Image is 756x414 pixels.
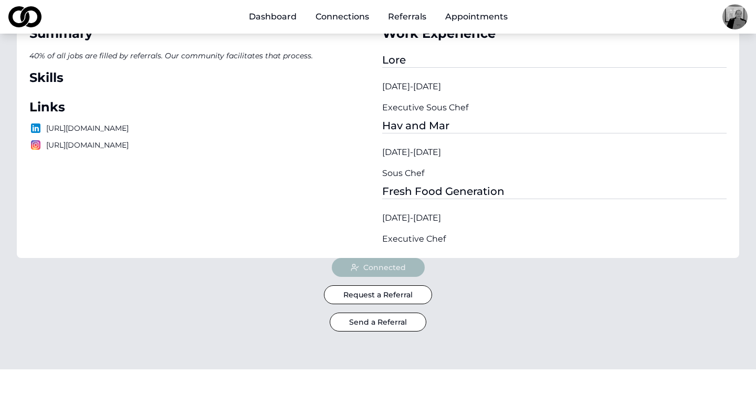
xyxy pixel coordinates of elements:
div: Sous Chef [382,167,727,180]
div: Lore [382,53,727,68]
div: Work Experience [382,25,727,42]
div: [DATE] - [DATE] [382,146,727,159]
button: Send a Referral [330,313,426,332]
a: Referrals [380,6,435,27]
p: [URL][DOMAIN_NAME] [29,122,374,134]
div: [DATE] - [DATE] [382,212,727,224]
img: logo [8,6,41,27]
a: Connections [307,6,377,27]
button: Request a Referral [324,285,432,304]
div: Skills [29,69,374,86]
div: [DATE] - [DATE] [382,80,727,93]
p: [URL][DOMAIN_NAME] [29,139,374,151]
img: logo [29,122,42,134]
a: Appointments [437,6,516,27]
div: Links [29,99,374,116]
div: Executive Sous Chef [382,101,727,114]
img: f6904dd1-a3b3-42c5-bbe0-683256c9ec10-IMG_0865-profile_picture.jpeg [722,4,748,29]
nav: Main [240,6,516,27]
img: logo [29,139,42,151]
a: Dashboard [240,6,305,27]
p: 40% of all jobs are filled by referrals. Our community facilitates that process. [29,48,374,63]
div: Executive Chef [382,233,727,245]
div: Hav and Mar [382,118,727,133]
div: Summary [29,25,374,42]
div: Fresh Food Generation [382,184,727,199]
